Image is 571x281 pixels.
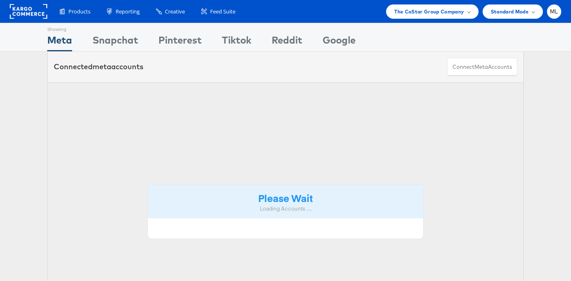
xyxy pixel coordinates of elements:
[154,205,417,213] div: Loading Accounts ....
[165,8,185,15] span: Creative
[394,7,464,16] span: The CoStar Group Company
[54,61,143,72] div: Connected accounts
[116,8,140,15] span: Reporting
[47,33,72,51] div: Meta
[550,9,558,14] span: ML
[258,191,313,204] strong: Please Wait
[323,33,356,51] div: Google
[68,8,90,15] span: Products
[210,8,235,15] span: Feed Suite
[92,33,138,51] div: Snapchat
[222,33,251,51] div: Tiktok
[272,33,302,51] div: Reddit
[47,23,72,33] div: Showing
[92,62,111,71] span: meta
[491,7,529,16] span: Standard Mode
[474,63,488,71] span: meta
[447,58,517,76] button: ConnectmetaAccounts
[158,33,202,51] div: Pinterest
